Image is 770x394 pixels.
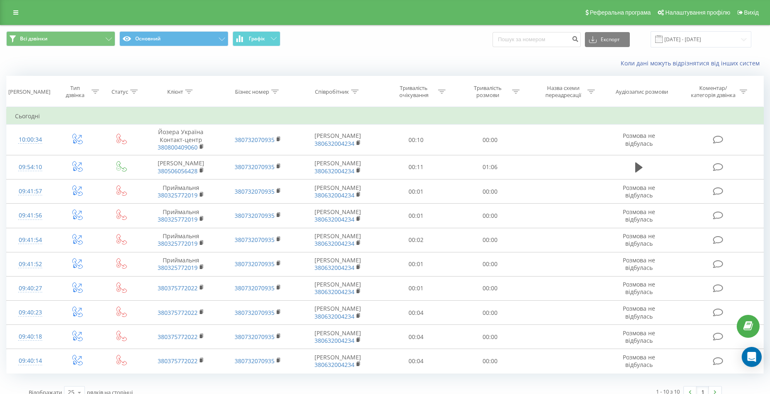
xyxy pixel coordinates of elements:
td: 00:00 [453,276,527,300]
td: 00:10 [379,125,453,155]
div: 10:00:34 [15,132,45,148]
a: 380632004234 [314,312,354,320]
td: 00:00 [453,228,527,252]
td: Йозера Україна Контакт-центр [142,125,219,155]
a: 380800409060 [158,143,198,151]
td: [PERSON_NAME] [296,276,379,300]
a: 380375772022 [158,309,198,317]
td: 00:01 [379,180,453,204]
td: [PERSON_NAME] [296,301,379,325]
td: 00:01 [379,252,453,276]
div: 09:40:27 [15,280,45,297]
td: 01:06 [453,155,527,179]
div: Статус [111,88,128,95]
a: 380632004234 [314,264,354,272]
span: Розмова не відбулась [623,304,655,320]
a: 380632004234 [314,191,354,199]
a: 380375772022 [158,284,198,292]
div: Тривалість розмови [465,85,510,99]
div: Співробітник [315,88,349,95]
a: 380732070935 [235,357,275,365]
div: Аудіозапис розмови [616,88,668,95]
td: Сьогодні [7,108,764,125]
td: 00:04 [379,349,453,373]
td: [PERSON_NAME] [142,155,219,179]
a: 380732070935 [235,260,275,268]
a: 380732070935 [235,136,275,144]
a: 380732070935 [235,284,275,292]
td: [PERSON_NAME] [296,228,379,252]
a: 380732070935 [235,236,275,244]
div: Open Intercom Messenger [742,347,762,367]
td: 00:00 [453,301,527,325]
button: Графік [233,31,280,46]
div: 09:41:56 [15,207,45,224]
td: [PERSON_NAME] [296,325,379,349]
div: 09:41:57 [15,183,45,199]
span: Графік [249,36,265,42]
a: 380325772019 [158,191,198,199]
button: Основний [119,31,228,46]
a: 380375772022 [158,333,198,341]
td: 00:00 [453,204,527,228]
td: Приймальня [142,252,219,276]
a: 380632004234 [314,239,354,247]
a: 380732070935 [235,187,275,195]
a: 380632004234 [314,288,354,296]
td: [PERSON_NAME] [296,180,379,204]
td: 00:01 [379,276,453,300]
td: [PERSON_NAME] [296,204,379,228]
a: 380632004234 [314,140,354,147]
a: 380732070935 [235,333,275,341]
div: Тривалість очікування [391,85,436,99]
a: 380325772019 [158,215,198,223]
div: 09:40:14 [15,353,45,369]
td: 00:00 [453,252,527,276]
td: [PERSON_NAME] [296,349,379,373]
td: Приймальня [142,228,219,252]
input: Пошук за номером [493,32,581,47]
td: 00:00 [453,349,527,373]
a: 380506056428 [158,167,198,175]
div: 09:40:18 [15,329,45,345]
div: Коментар/категорія дзвінка [689,85,738,99]
a: Коли дані можуть відрізнятися вiд інших систем [621,59,764,67]
td: Приймальня [142,180,219,204]
div: 09:54:10 [15,159,45,175]
td: [PERSON_NAME] [296,125,379,155]
span: Розмова не відбулась [623,280,655,296]
td: 00:00 [453,325,527,349]
td: 00:00 [453,180,527,204]
a: 380732070935 [235,309,275,317]
button: Всі дзвінки [6,31,115,46]
div: 09:41:52 [15,256,45,272]
td: [PERSON_NAME] [296,155,379,179]
td: 00:02 [379,228,453,252]
span: Реферальна програма [590,9,651,16]
span: Розмова не відбулась [623,232,655,247]
div: 09:41:54 [15,232,45,248]
span: Розмова не відбулась [623,353,655,369]
div: Бізнес номер [235,88,269,95]
div: Тип дзвінка [61,85,89,99]
span: Розмова не відбулась [623,132,655,147]
td: Приймальня [142,204,219,228]
div: Назва схеми переадресації [541,85,585,99]
a: 380632004234 [314,337,354,344]
div: 09:40:23 [15,304,45,321]
a: 380375772022 [158,357,198,365]
a: 380632004234 [314,361,354,369]
span: Розмова не відбулась [623,184,655,199]
a: 380732070935 [235,212,275,219]
a: 380732070935 [235,163,275,171]
span: Розмова не відбулась [623,208,655,223]
span: Розмова не відбулась [623,256,655,272]
td: 00:11 [379,155,453,179]
a: 380632004234 [314,167,354,175]
td: 00:04 [379,301,453,325]
td: [PERSON_NAME] [296,252,379,276]
td: 00:00 [453,125,527,155]
a: 380325772019 [158,239,198,247]
div: [PERSON_NAME] [8,88,50,95]
td: 00:01 [379,204,453,228]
